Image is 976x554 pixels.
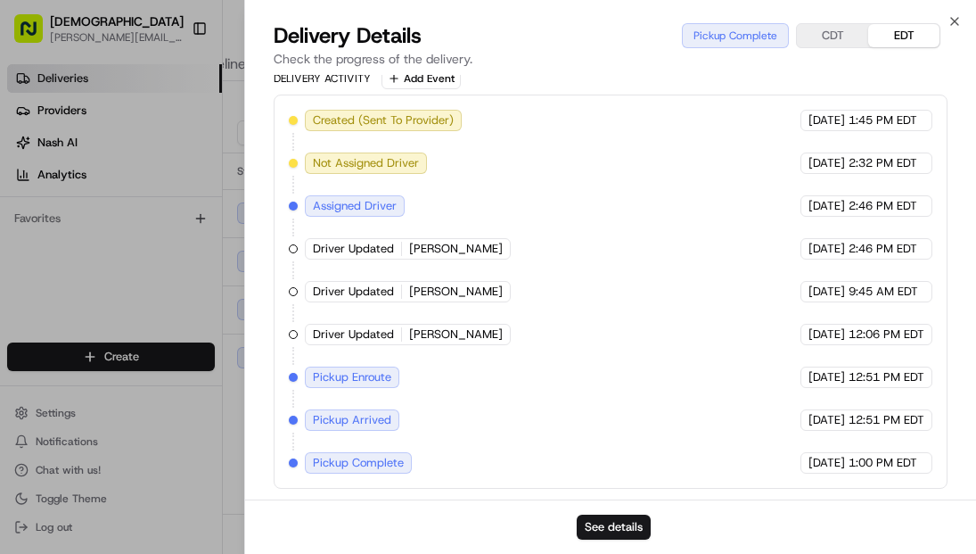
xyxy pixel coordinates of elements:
span: Driver Updated [313,241,394,257]
span: 12:51 PM EDT [849,369,924,385]
span: Pylon [177,302,216,315]
span: [DATE] [808,455,845,471]
span: [DATE] [808,369,845,385]
span: Assigned Driver [313,198,397,214]
span: [DATE] [808,412,845,428]
img: 1736555255976-a54dd68f-1ca7-489b-9aae-adbdc363a1c4 [18,170,50,202]
span: [PERSON_NAME] [409,284,503,300]
div: 📗 [18,260,32,274]
input: Clear [46,114,294,133]
div: We're available if you need us! [61,187,226,202]
button: CDT [797,24,868,47]
span: [DATE] [808,198,845,214]
span: 9:45 AM EDT [849,284,918,300]
div: 💻 [151,260,165,274]
span: Pickup Enroute [313,369,391,385]
span: API Documentation [168,258,286,276]
button: Add Event [381,68,461,89]
span: 12:51 PM EDT [849,412,924,428]
button: EDT [868,24,939,47]
span: 1:00 PM EDT [849,455,917,471]
span: 2:46 PM EDT [849,198,917,214]
p: Check the progress of the delivery. [274,50,947,68]
span: [DATE] [808,241,845,257]
p: Welcome 👋 [18,70,324,99]
button: Start new chat [303,175,324,196]
span: Created (Sent To Provider) [313,112,454,128]
span: [DATE] [808,327,845,343]
span: 2:32 PM EDT [849,155,917,171]
span: [PERSON_NAME] [409,327,503,343]
span: Knowledge Base [36,258,136,276]
span: Pickup Complete [313,455,404,471]
div: Delivery Activity [274,71,371,86]
span: Driver Updated [313,327,394,343]
div: Start new chat [61,170,292,187]
span: 12:06 PM EDT [849,327,924,343]
span: Delivery Details [274,21,422,50]
a: 📗Knowledge Base [11,251,144,283]
span: [DATE] [808,155,845,171]
span: [DATE] [808,112,845,128]
span: [PERSON_NAME] [409,241,503,257]
img: Nash [18,17,53,53]
span: [DATE] [808,284,845,300]
span: 2:46 PM EDT [849,241,917,257]
span: Driver Updated [313,284,394,300]
a: Powered byPylon [126,301,216,315]
span: 1:45 PM EDT [849,112,917,128]
span: Not Assigned Driver [313,155,419,171]
span: Pickup Arrived [313,412,391,428]
button: See details [577,515,651,540]
a: 💻API Documentation [144,251,293,283]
